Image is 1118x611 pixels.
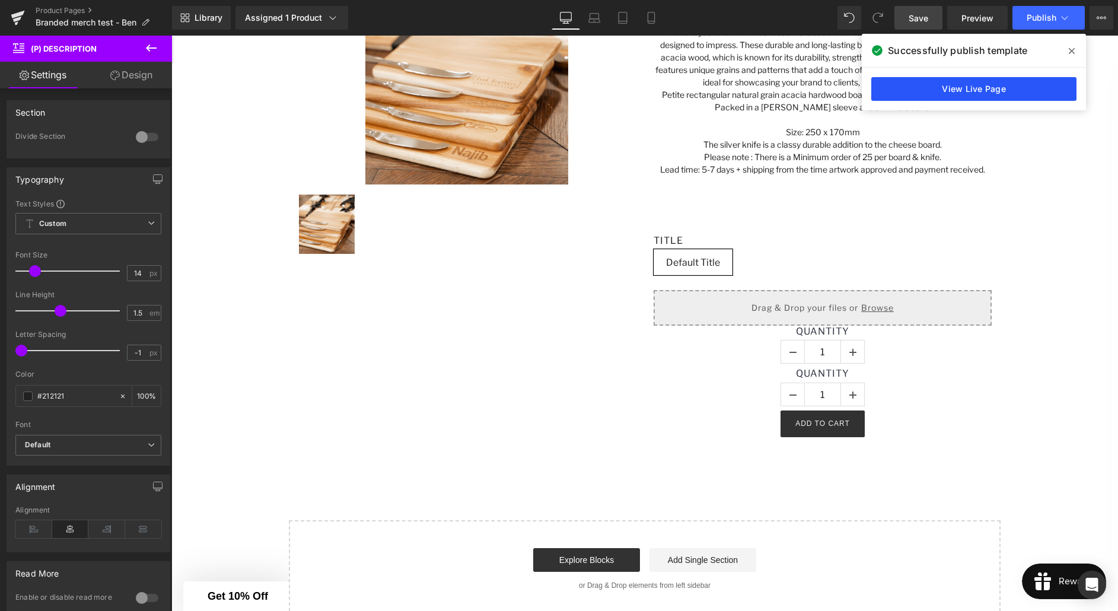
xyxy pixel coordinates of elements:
[624,384,679,392] span: Add To Cart
[132,386,161,406] div: %
[482,290,820,304] label: Quantity
[871,77,1076,101] a: View Live Page
[15,132,124,144] div: Divide Section
[172,6,231,30] a: New Library
[15,199,161,208] div: Text Styles
[31,44,97,53] span: (P) Description
[888,43,1027,58] span: Successfully publish template
[866,6,890,30] button: Redo
[15,251,161,259] div: Font Size
[15,330,161,339] div: Letter Spacing
[195,12,222,23] span: Library
[149,309,160,317] span: em
[1090,6,1113,30] button: More
[490,54,813,77] span: Petite rectangular natural grain acacia hardwood board with FDA food-grade oil finish. Packed in ...
[15,101,45,117] div: Section
[149,269,160,277] span: px
[533,116,770,126] span: Please note : There is a Minimum order of 25 per board & knife.
[245,12,339,24] div: Assigned 1 Product
[482,332,820,346] label: Quantity
[149,349,160,357] span: px
[478,513,585,536] a: Add Single Section
[37,390,113,403] input: Color
[961,12,993,24] span: Preview
[851,528,935,564] iframe: Button to open loyalty program pop-up
[909,12,928,24] span: Save
[482,199,820,214] label: Title
[609,6,637,30] a: Tablet
[532,104,770,114] span: The silver knife is a classy durable addition to the cheese board.
[136,546,810,554] p: or Drag & Drop elements from left sidebar
[15,421,161,429] div: Font
[36,6,172,15] a: Product Pages
[495,214,549,239] span: Default Title
[15,168,64,184] div: Typography
[637,6,665,30] a: Mobile
[1078,571,1106,599] div: Open Intercom Messenger
[36,18,136,27] span: Branded merch test - Ben
[947,6,1008,30] a: Preview
[15,370,161,378] div: Color
[489,129,814,139] span: Lead time: 5-7 days + shipping from the time artwork approved and payment received.
[15,475,56,492] div: Alignment
[128,159,183,218] img: Custom Corporate Acacia Wood Cheese Boards & Knife Set
[39,219,66,229] b: Custom
[614,91,689,101] span: Size: 250 x 170mm
[837,6,861,30] button: Undo
[1012,6,1085,30] button: Publish
[1027,13,1056,23] span: Publish
[25,440,50,450] i: Default
[362,513,469,536] a: Explore Blocks
[128,159,187,222] a: Custom Corporate Acacia Wood Cheese Boards & Knife Set
[15,291,161,299] div: Line Height
[15,593,124,605] div: Enable or disable read more
[552,6,580,30] a: Desktop
[609,375,693,402] button: Add To Cart
[15,562,59,578] div: Read More
[15,506,161,514] div: Alignment
[580,6,609,30] a: Laptop
[88,62,174,88] a: Design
